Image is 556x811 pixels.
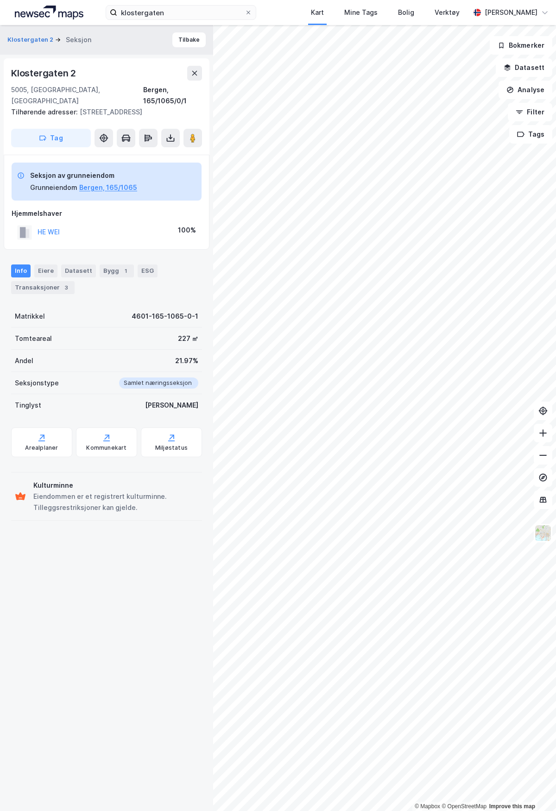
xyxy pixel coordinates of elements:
iframe: Chat Widget [510,767,556,811]
div: Kart [311,7,324,18]
div: Andel [15,355,33,366]
div: Eiere [34,264,57,277]
div: Mine Tags [344,7,378,18]
div: [PERSON_NAME] [485,7,537,18]
button: Tilbake [172,32,206,47]
div: Kontrollprogram for chat [510,767,556,811]
div: 4601-165-1065-0-1 [132,311,198,322]
button: Bergen, 165/1065 [79,182,137,193]
div: Miljøstatus [155,444,188,452]
div: Grunneiendom [30,182,77,193]
a: Improve this map [489,803,535,810]
div: Klostergaten 2 [11,66,78,81]
div: 21.97% [175,355,198,366]
div: Hjemmelshaver [12,208,202,219]
div: 227 ㎡ [178,333,198,344]
div: Datasett [61,264,96,277]
div: [STREET_ADDRESS] [11,107,195,118]
div: Verktøy [435,7,460,18]
div: 5005, [GEOGRAPHIC_DATA], [GEOGRAPHIC_DATA] [11,84,143,107]
div: 3 [62,283,71,292]
div: Kulturminne [33,480,198,491]
button: Filter [508,103,552,121]
div: Bolig [398,7,414,18]
button: Klostergaten 2 [7,35,55,44]
div: ESG [138,264,158,277]
div: Seksjonstype [15,377,59,389]
div: Kommunekart [86,444,126,452]
div: Seksjon av grunneiendom [30,170,137,181]
div: Info [11,264,31,277]
div: Seksjon [66,34,91,45]
div: 100% [178,225,196,236]
img: logo.a4113a55bc3d86da70a041830d287a7e.svg [15,6,83,19]
div: 1 [121,266,130,276]
input: Søk på adresse, matrikkel, gårdeiere, leietakere eller personer [117,6,245,19]
button: Tag [11,129,91,147]
span: Tilhørende adresser: [11,108,80,116]
button: Datasett [496,58,552,77]
button: Tags [509,125,552,144]
button: Analyse [499,81,552,99]
div: Bygg [100,264,134,277]
button: Bokmerker [490,36,552,55]
a: OpenStreetMap [442,803,486,810]
div: [PERSON_NAME] [145,400,198,411]
div: Bergen, 165/1065/0/1 [143,84,202,107]
div: Tomteareal [15,333,52,344]
div: Eiendommen er et registrert kulturminne. Tilleggsrestriksjoner kan gjelde. [33,491,198,513]
a: Mapbox [415,803,440,810]
div: Matrikkel [15,311,45,322]
div: Arealplaner [25,444,58,452]
div: Transaksjoner [11,281,75,294]
div: Tinglyst [15,400,41,411]
img: Z [534,524,552,542]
